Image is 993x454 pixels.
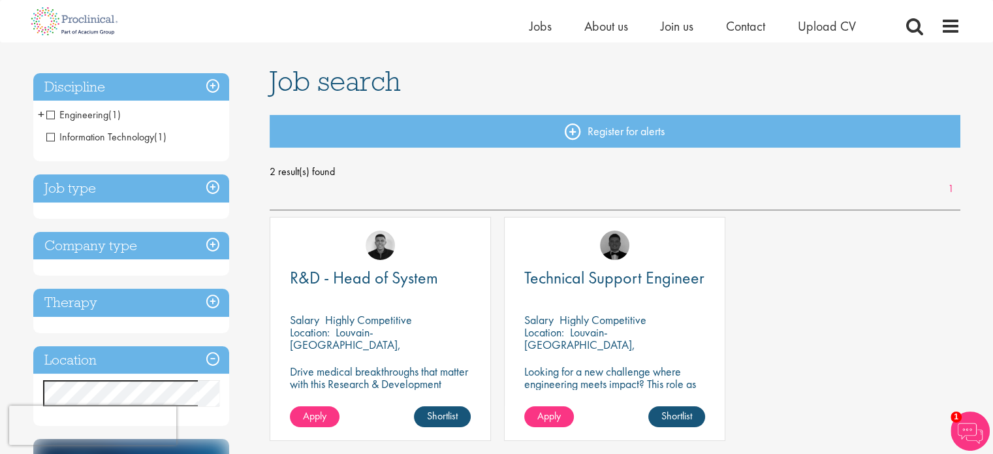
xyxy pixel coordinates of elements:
[46,130,154,144] span: Information Technology
[270,162,960,182] span: 2 result(s) found
[648,406,705,427] a: Shortlist
[661,18,693,35] a: Join us
[524,270,705,286] a: Technical Support Engineer
[46,130,166,144] span: Information Technology
[33,73,229,101] h3: Discipline
[524,325,635,365] p: Louvain-[GEOGRAPHIC_DATA], [GEOGRAPHIC_DATA]
[524,312,554,327] span: Salary
[600,231,629,260] img: Tom Stables
[290,325,401,365] p: Louvain-[GEOGRAPHIC_DATA], [GEOGRAPHIC_DATA]
[537,409,561,423] span: Apply
[325,312,412,327] p: Highly Competitive
[108,108,121,122] span: (1)
[524,365,705,415] p: Looking for a new challenge where engineering meets impact? This role as Technical Support Engine...
[33,232,229,260] h3: Company type
[366,231,395,260] img: Christian Andersen
[584,18,628,35] a: About us
[560,312,646,327] p: Highly Competitive
[290,406,339,427] a: Apply
[33,174,229,203] h3: Job type
[951,412,962,423] span: 1
[529,18,552,35] a: Jobs
[798,18,856,35] a: Upload CV
[951,412,990,451] img: Chatbot
[290,267,438,289] span: R&D - Head of System
[303,409,326,423] span: Apply
[46,108,108,122] span: Engineering
[38,105,44,124] span: +
[46,108,121,122] span: Engineering
[9,406,176,445] iframe: reCAPTCHA
[524,406,574,427] a: Apply
[290,270,471,286] a: R&D - Head of System
[33,289,229,317] h3: Therapy
[290,325,330,340] span: Location:
[290,365,471,402] p: Drive medical breakthroughs that matter with this Research & Development position!
[524,267,704,289] span: Technical Support Engineer
[726,18,765,35] a: Contact
[290,312,319,327] span: Salary
[270,115,960,148] a: Register for alerts
[154,130,166,144] span: (1)
[524,325,564,340] span: Location:
[414,406,471,427] a: Shortlist
[941,182,960,197] a: 1
[270,63,401,99] span: Job search
[33,346,229,374] h3: Location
